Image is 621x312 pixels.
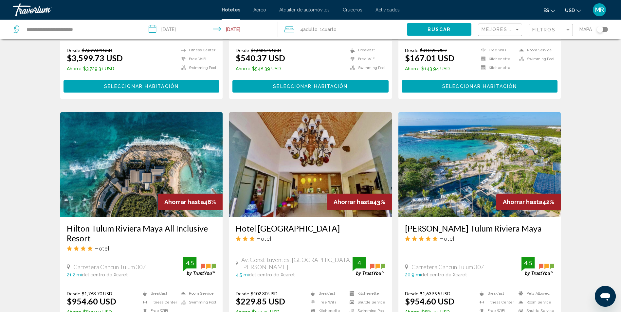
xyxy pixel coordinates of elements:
[249,272,295,277] span: del centro de Xcaret
[529,24,573,37] button: Filter
[405,53,454,63] ins: $167.01 USD
[236,272,249,277] span: 4.5 mi
[595,286,616,307] iframe: Button to launch messaging window
[82,272,128,277] span: del centro de Xcaret
[346,300,385,305] li: Shuttle Service
[407,23,471,35] button: Buscar
[229,112,392,217] a: Hotel image
[318,25,337,34] span: , 1
[13,3,215,16] a: Travorium
[482,27,547,32] span: Mejores descuentos
[565,6,581,15] button: Change currency
[405,272,421,277] span: 20.9 mi
[420,291,450,296] del: $1,639.95 USD
[158,194,223,210] div: 46%
[405,291,418,296] span: Desde
[398,112,561,217] img: Hotel image
[64,82,220,89] a: Seleccionar habitación
[482,27,520,33] mat-select: Sort by
[405,66,454,71] p: $143.94 USD
[327,194,392,210] div: 43%
[592,26,608,32] button: Toggle map
[236,296,285,306] ins: $229.85 USD
[442,84,517,89] span: Seleccionar habitación
[347,56,385,62] li: Free WiFi
[183,257,216,276] img: trustyou-badge.svg
[73,263,146,270] span: Carretera Cancun Tulum 307
[543,6,555,15] button: Change language
[251,47,281,53] del: $1,088.76 USD
[521,259,535,267] div: 4.5
[67,66,82,71] span: Ahorre
[183,259,196,267] div: 4.5
[178,65,216,71] li: Swimming Pool
[236,66,285,71] p: $548.39 USD
[60,112,223,217] img: Hotel image
[178,47,216,53] li: Fitness Center
[347,65,385,71] li: Swimming Pool
[236,66,250,71] span: Ahorre
[420,47,447,53] del: $310.95 USD
[279,7,330,12] a: Alquiler de automóviles
[236,235,385,242] div: 3 star Hotel
[67,47,80,53] span: Desde
[515,291,554,296] li: Pets Allowed
[375,7,400,12] a: Actividades
[307,300,346,305] li: Free WiFi
[67,245,216,252] div: 4 star Hotel
[353,257,385,276] img: trustyou-badge.svg
[178,291,216,296] li: Room Service
[405,296,454,306] ins: $954.60 USD
[104,84,179,89] span: Seleccionar habitación
[322,27,337,32] span: Cuarto
[178,300,216,305] li: Swimming Pool
[139,291,178,296] li: Breakfast
[236,223,385,233] a: Hotel [GEOGRAPHIC_DATA]
[178,56,216,62] li: Free WiFi
[334,199,373,205] span: Ahorrar hasta
[402,82,558,89] a: Seleccionar habitación
[516,56,554,62] li: Swimming Pool
[253,7,266,12] a: Aéreo
[439,235,454,242] span: Hotel
[139,300,178,305] li: Fitness Center
[353,259,366,267] div: 4
[516,47,554,53] li: Room Service
[411,263,484,270] span: Carretera Cancun Tulum 307
[595,7,604,13] span: MR
[521,257,554,276] img: trustyou-badge.svg
[67,291,80,296] span: Desde
[273,84,348,89] span: Seleccionar habitación
[579,25,592,34] span: Mapa
[543,8,549,13] span: es
[476,300,515,305] li: Fitness Center
[476,291,515,296] li: Breakfast
[236,53,285,63] ins: $540.37 USD
[405,66,420,71] span: Ahorre
[591,3,608,17] button: User Menu
[67,223,216,243] a: Hilton Tulum Riviera Maya All Inclusive Resort
[67,53,123,63] ins: $3,599.73 USD
[421,272,467,277] span: del centro de Xcaret
[67,66,123,71] p: $3,729.31 USD
[565,8,575,13] span: USD
[347,47,385,53] li: Breakfast
[478,56,516,62] li: Kitchenette
[236,47,249,53] span: Desde
[236,291,249,296] span: Desde
[343,7,362,12] a: Cruceros
[532,27,556,32] span: Filtros
[402,80,558,92] button: Seleccionar habitación
[307,291,346,296] li: Breakfast
[515,300,554,305] li: Room Service
[428,27,451,32] span: Buscar
[405,223,555,233] a: [PERSON_NAME] Tulum Riviera Maya
[303,27,318,32] span: Adulto
[67,296,116,306] ins: $954.60 USD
